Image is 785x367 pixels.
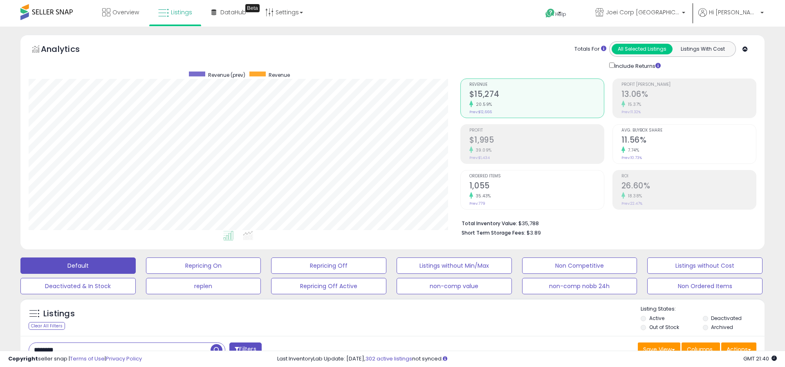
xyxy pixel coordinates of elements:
label: Archived [711,324,733,331]
button: Listings With Cost [672,44,733,54]
h5: Listings [43,308,75,320]
span: Listings [171,8,192,16]
small: 20.59% [473,101,492,107]
strong: Copyright [8,355,38,363]
button: Columns [682,342,720,356]
span: DataHub [220,8,246,16]
button: non-comp nobb 24h [522,278,637,294]
a: Terms of Use [70,355,105,363]
span: Revenue [469,83,604,87]
span: Columns [687,345,713,354]
h2: $1,995 [469,135,604,146]
h2: 13.06% [621,90,756,101]
a: 302 active listings [366,355,412,363]
small: 18.38% [625,193,642,199]
div: Totals For [574,45,606,53]
span: Revenue (prev) [208,72,245,78]
span: ROI [621,174,756,179]
h2: 26.60% [621,181,756,192]
small: 35.43% [473,193,491,199]
h2: 1,055 [469,181,604,192]
small: Prev: 779 [469,201,485,206]
button: Default [20,257,136,274]
span: Help [555,11,566,18]
button: replen [146,278,261,294]
button: Deactivated & In Stock [20,278,136,294]
a: Help [539,2,582,27]
button: Repricing Off Active [271,278,386,294]
h2: $15,274 [469,90,604,101]
button: Repricing Off [271,257,386,274]
small: 39.09% [473,147,492,153]
small: Prev: 10.73% [621,155,642,160]
small: 7.74% [625,147,639,153]
label: Deactivated [711,315,742,322]
li: $35,788 [462,218,750,228]
div: Clear All Filters [29,322,65,330]
span: Avg. Buybox Share [621,128,756,133]
button: Listings without Min/Max [397,257,512,274]
b: Short Term Storage Fees: [462,229,525,236]
div: seller snap | | [8,355,142,363]
b: Total Inventory Value: [462,220,517,227]
small: Prev: $12,666 [469,110,492,114]
span: Revenue [269,72,290,78]
button: Filters [229,342,261,357]
a: Hi [PERSON_NAME] [698,8,764,27]
h5: Analytics [41,43,96,57]
span: $3.89 [527,229,541,237]
small: Prev: 22.47% [621,201,642,206]
label: Out of Stock [649,324,679,331]
div: Last InventoryLab Update: [DATE], not synced. [277,355,777,363]
small: Prev: 11.32% [621,110,641,114]
small: Prev: $1,434 [469,155,490,160]
span: 2025-09-7 21:40 GMT [743,355,777,363]
button: non-comp value [397,278,512,294]
span: Profit [469,128,604,133]
button: Listings without Cost [647,257,763,274]
small: 15.37% [625,101,641,107]
span: Joei Corp [GEOGRAPHIC_DATA] [606,8,680,16]
button: All Selected Listings [612,44,673,54]
h2: 11.56% [621,135,756,146]
span: Profit [PERSON_NAME] [621,83,756,87]
button: Non Ordered Items [647,278,763,294]
button: Save View [638,342,680,356]
button: Non Competitive [522,257,637,274]
div: Include Returns [603,61,671,70]
p: Listing States: [641,305,764,313]
i: Get Help [545,8,555,18]
label: Active [649,315,664,322]
span: Hi [PERSON_NAME] [709,8,758,16]
button: Actions [721,342,756,356]
button: Repricing On [146,257,261,274]
a: Privacy Policy [106,355,142,363]
span: Overview [112,8,139,16]
span: Ordered Items [469,174,604,179]
div: Tooltip anchor [245,4,260,12]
